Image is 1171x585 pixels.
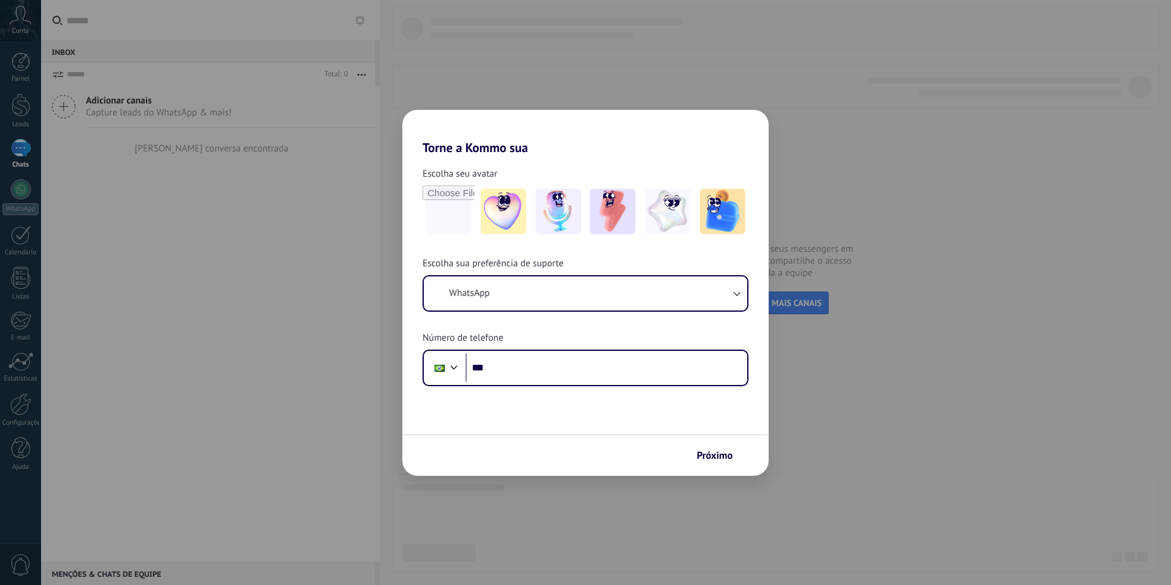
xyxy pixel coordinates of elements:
[423,332,503,345] span: Número de telefone
[645,189,690,234] img: -4.jpeg
[423,257,563,270] span: Escolha sua preferência de suporte
[691,445,750,466] button: Próximo
[481,189,526,234] img: -1.jpeg
[536,189,581,234] img: -2.jpeg
[590,189,635,234] img: -3.jpeg
[700,189,745,234] img: -5.jpeg
[423,168,498,180] span: Escolha seu avatar
[428,355,452,381] div: Brazil: + 55
[402,110,769,155] h2: Torne a Kommo sua
[449,287,489,300] span: WhatsApp
[697,451,733,460] span: Próximo
[424,276,747,310] button: WhatsApp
